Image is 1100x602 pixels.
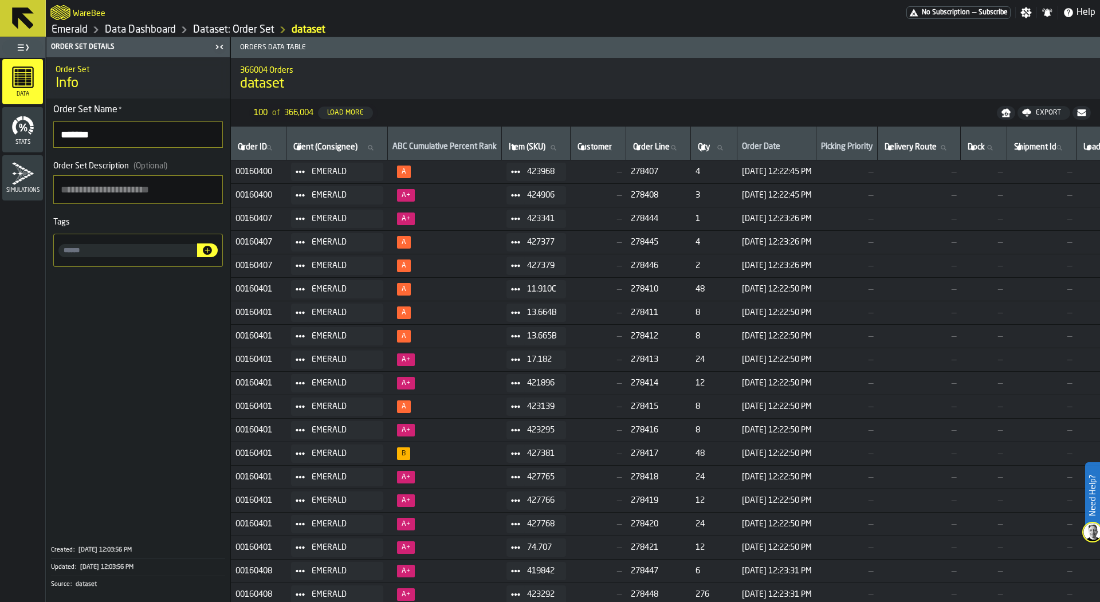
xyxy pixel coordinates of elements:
span: — [821,261,873,270]
span: — [965,214,1003,223]
input: button-toolbar-Order Set Name [53,121,223,148]
span: 424906 [527,191,557,200]
label: button-toggle-Settings [1016,7,1036,18]
span: : [75,564,76,571]
span: — [821,496,873,505]
div: Tags [53,218,223,227]
input: label [506,140,565,155]
input: label [882,140,956,155]
span: — [821,191,873,200]
span: Info [56,74,78,93]
span: 100 [254,108,268,117]
span: 00160401 [235,308,282,317]
span: 48 [696,285,733,294]
input: label [575,140,621,155]
input: label [235,140,281,155]
span: — [575,332,622,341]
span: — [882,449,956,458]
div: Menu Subscription [906,6,1011,19]
label: button-toolbar-Order Set Name [53,103,223,148]
span: — [821,379,873,388]
span: — [821,332,873,341]
span: — [882,214,956,223]
span: 24 [696,520,733,529]
span: 11.910C [527,285,557,294]
span: — [821,449,873,458]
span: [DATE] 12:22:50 PM [742,332,812,341]
span: [DATE] 12:03:56 PM [80,564,133,571]
span: 00160401 [235,285,282,294]
span: — [882,308,956,317]
span: 423295 [527,426,557,435]
span: 22% [397,189,415,202]
span: [DATE] 12:03:56 PM [78,546,132,554]
span: [DATE] 12:23:26 PM [742,214,812,223]
div: Source [51,581,74,588]
span: — [575,543,622,552]
span: 87% [397,447,410,460]
span: [DATE] 12:22:50 PM [742,379,812,388]
span: EMERALD [312,214,374,223]
span: — [575,261,622,270]
h2: Sub Title [73,7,105,18]
span: 3 [696,191,733,200]
textarea: Order Set Description(Optional) [53,175,223,204]
div: Order Date [742,142,811,154]
span: 00160401 [235,473,282,482]
span: 00160400 [235,167,282,176]
span: Help [1077,6,1095,19]
span: [DATE] 12:22:50 PM [742,308,812,317]
span: 00160407 [235,214,282,223]
span: — [1012,355,1072,364]
span: — [882,191,956,200]
h2: Sub Title [240,64,1091,75]
span: — [1012,214,1072,223]
span: 423139 [527,402,557,411]
span: 00160401 [235,402,282,411]
span: 13.665B [527,332,557,341]
span: 278411 [631,308,686,317]
span: EMERALD [312,379,374,388]
span: [DATE] 12:22:50 PM [742,426,812,435]
span: — [1012,167,1072,176]
span: 31% [397,518,415,530]
span: [DATE] 12:22:45 PM [742,191,812,200]
span: — [575,285,622,294]
span: 8 [696,402,733,411]
span: — [821,214,873,223]
span: 278421 [631,543,686,552]
span: 31% [397,471,415,483]
span: — [882,379,956,388]
span: label [633,143,670,152]
span: — [882,520,956,529]
span: 427379 [527,261,557,270]
nav: Breadcrumb [50,23,573,37]
span: 49% [397,213,415,225]
span: — [1012,308,1072,317]
span: 74.707 [527,543,557,552]
span: 8 [696,426,733,435]
span: 421896 [527,379,557,388]
span: — [1012,496,1072,505]
span: Orders Data Table [235,44,1100,52]
span: 278447 [631,566,686,576]
input: label [291,140,383,155]
span: — [575,426,622,435]
span: 17.182 [527,355,557,364]
span: 419842 [527,566,557,576]
span: EMERALD [312,449,374,458]
span: label [885,143,937,152]
span: — [575,449,622,458]
span: — [965,355,1003,364]
span: EMERALD [312,285,374,294]
span: [DATE] 12:22:50 PM [742,473,812,482]
span: 48 [696,449,733,458]
span: 8 [696,308,733,317]
span: 278444 [631,214,686,223]
span: [DATE] 12:22:50 PM [742,285,812,294]
a: link-to-/wh/i/576ff85d-1d82-4029-ae14-f0fa99bd4ee3/data/orders/ [193,23,274,36]
span: 00160401 [235,426,282,435]
span: 278408 [631,191,686,200]
span: — [575,402,622,411]
div: ABC Cumulative Percent Rank [392,142,497,154]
